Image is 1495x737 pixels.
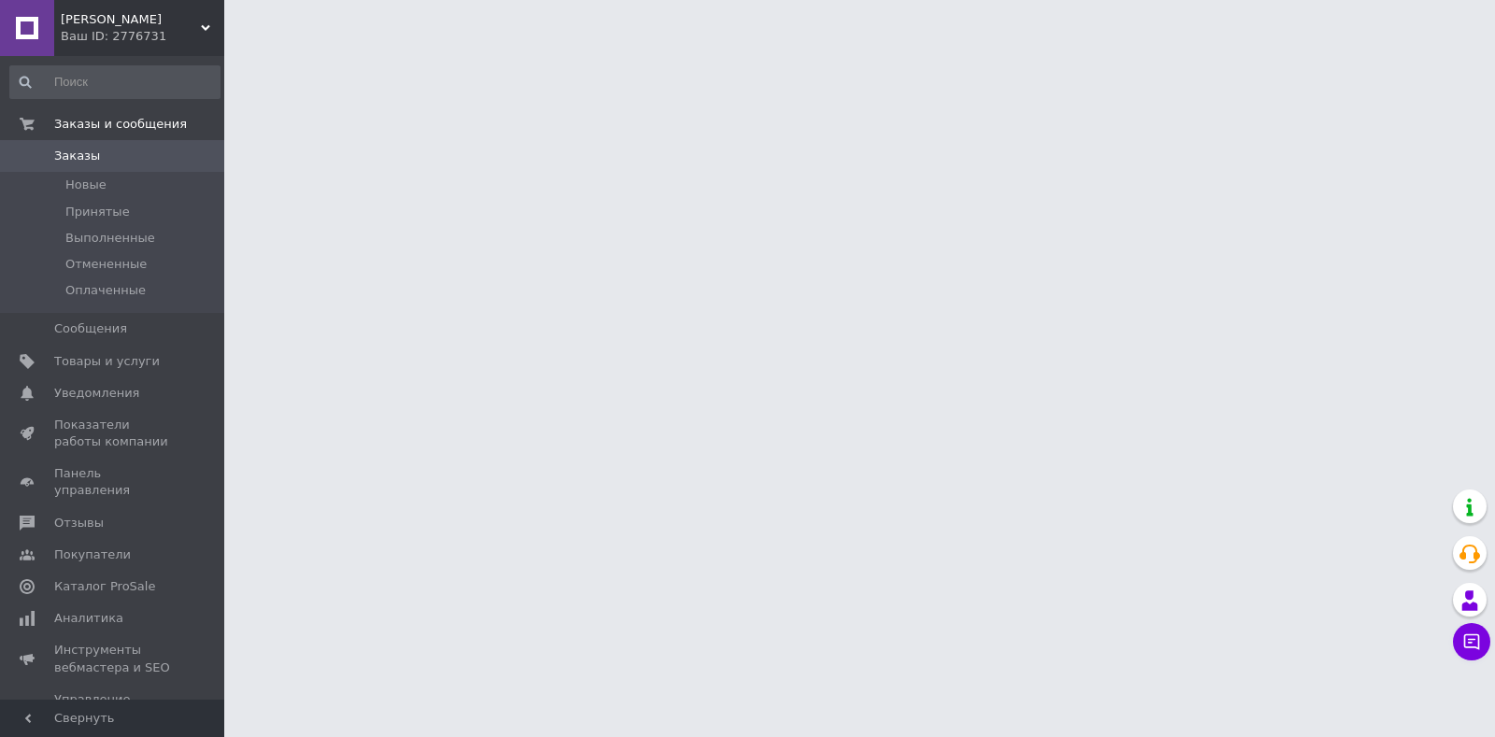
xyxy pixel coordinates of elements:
[54,353,160,370] span: Товары и услуги
[54,148,100,164] span: Заказы
[54,320,127,337] span: Сообщения
[65,177,107,193] span: Новые
[61,28,224,45] div: Ваш ID: 2776731
[54,417,173,450] span: Показатели работы компании
[54,578,155,595] span: Каталог ProSale
[65,230,155,247] span: Выполненные
[54,642,173,675] span: Инструменты вебмастера и SEO
[1453,623,1490,660] button: Чат с покупателем
[65,256,147,273] span: Отмененные
[54,515,104,531] span: Отзывы
[54,691,173,725] span: Управление сайтом
[54,610,123,627] span: Аналитика
[65,204,130,220] span: Принятые
[54,465,173,499] span: Панель управления
[9,65,221,99] input: Поиск
[54,116,187,133] span: Заказы и сообщения
[61,11,201,28] span: Вижен Секьюрити
[54,546,131,563] span: Покупатели
[54,385,139,402] span: Уведомления
[65,282,146,299] span: Оплаченные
